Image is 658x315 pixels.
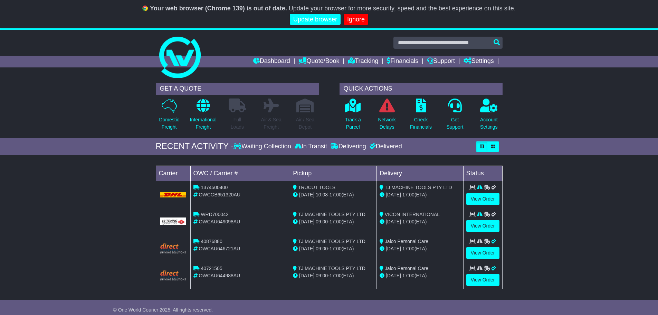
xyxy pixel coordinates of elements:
[330,192,342,197] span: 17:00
[298,239,365,244] span: TJ MACHINE TOOLS PTY LTD
[402,246,414,251] span: 17:00
[480,98,498,135] a: AccountSettings
[299,219,314,224] span: [DATE]
[159,98,179,135] a: DomesticFreight
[380,191,460,198] div: (ETA)
[199,273,240,278] span: OWCAU644988AU
[253,56,290,67] a: Dashboard
[427,56,455,67] a: Support
[385,212,440,217] span: VICON INTERNATIONAL
[466,274,499,286] a: View Order
[402,273,414,278] span: 17:00
[410,98,432,135] a: CheckFinancials
[199,246,240,251] span: OWCAU646721AU
[298,212,365,217] span: TJ MACHINE TOOLS PTY LTD
[298,266,365,271] span: TJ MACHINE TOOLS PTY LTD
[446,116,463,131] p: Get Support
[385,266,428,271] span: Jalco Personal Care
[299,273,314,278] span: [DATE]
[345,98,361,135] a: Track aParcel
[201,266,222,271] span: 40721505
[160,270,186,280] img: Direct.png
[386,246,401,251] span: [DATE]
[156,166,190,181] td: Carrier
[330,219,342,224] span: 17:00
[380,218,460,225] div: (ETA)
[387,56,418,67] a: Financials
[293,218,374,225] div: - (ETA)
[229,116,246,131] p: Full Loads
[293,143,329,150] div: In Transit
[190,116,217,131] p: International Freight
[290,14,341,25] a: Update browser
[298,185,335,190] span: TRUCUT TOOLS
[298,56,339,67] a: Quote/Book
[160,192,186,197] img: DHL.png
[160,217,186,225] img: GetCarrierServiceLogo
[385,185,452,190] span: TJ MACHINE TOOLS PTY LTD
[386,192,401,197] span: [DATE]
[190,98,217,135] a: InternationalFreight
[446,98,464,135] a: GetSupport
[345,116,361,131] p: Track a Parcel
[261,116,282,131] p: Air & Sea Freight
[293,272,374,279] div: - (ETA)
[316,246,328,251] span: 09:00
[344,14,368,25] a: Ignore
[466,247,499,259] a: View Order
[402,192,414,197] span: 17:00
[330,273,342,278] span: 17:00
[376,166,463,181] td: Delivery
[160,243,186,253] img: Direct.png
[299,192,314,197] span: [DATE]
[464,56,494,67] a: Settings
[156,303,503,313] div: FROM OUR SUPPORT
[316,192,328,197] span: 10:08
[201,185,228,190] span: 1374500400
[201,239,222,244] span: 40876880
[466,193,499,205] a: View Order
[380,272,460,279] div: (ETA)
[463,166,502,181] td: Status
[348,56,378,67] a: Tracking
[410,116,432,131] p: Check Financials
[386,219,401,224] span: [DATE]
[296,116,315,131] p: Air / Sea Depot
[385,239,428,244] span: Jalco Personal Care
[378,98,396,135] a: NetworkDelays
[156,83,319,95] div: GET A QUOTE
[316,273,328,278] span: 09:00
[293,245,374,252] div: - (ETA)
[293,191,374,198] div: - (ETA)
[233,143,293,150] div: Waiting Collection
[201,212,228,217] span: WRD700042
[340,83,503,95] div: QUICK ACTIONS
[368,143,402,150] div: Delivered
[466,220,499,232] a: View Order
[290,166,377,181] td: Pickup
[289,5,516,12] span: Update your browser for more security, speed and the best experience on this site.
[378,116,395,131] p: Network Delays
[386,273,401,278] span: [DATE]
[299,246,314,251] span: [DATE]
[156,141,234,151] div: RECENT ACTIVITY -
[113,307,213,313] span: © One World Courier 2025. All rights reserved.
[329,143,368,150] div: Delivering
[150,5,287,12] b: Your web browser (Chrome 139) is out of date.
[402,219,414,224] span: 17:00
[190,166,290,181] td: OWC / Carrier #
[330,246,342,251] span: 17:00
[199,192,240,197] span: OWCGB651320AU
[316,219,328,224] span: 09:00
[199,219,240,224] span: OWCAU649098AU
[480,116,498,131] p: Account Settings
[159,116,179,131] p: Domestic Freight
[380,245,460,252] div: (ETA)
